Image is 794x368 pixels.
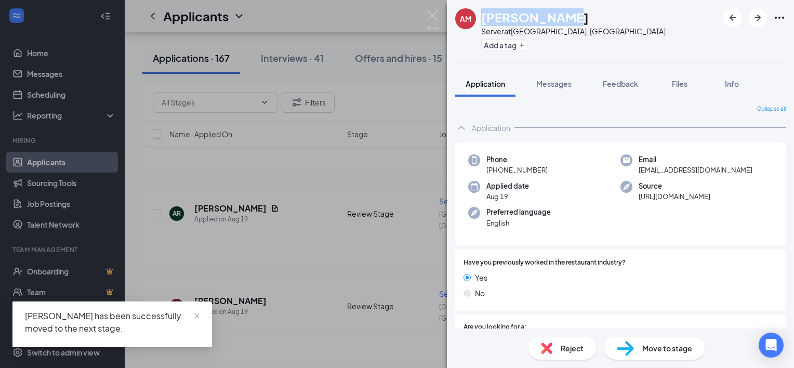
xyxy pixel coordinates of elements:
[561,343,584,354] span: Reject
[486,181,529,191] span: Applied date
[751,11,764,24] svg: ArrowRight
[486,207,551,217] span: Preferred language
[773,11,786,24] svg: Ellipses
[475,287,485,299] span: No
[481,26,666,36] div: Server at [GEOGRAPHIC_DATA], [GEOGRAPHIC_DATA]
[25,310,200,335] div: [PERSON_NAME] has been successfully moved to the next stage.
[639,181,710,191] span: Source
[455,122,468,134] svg: ChevronUp
[475,272,487,283] span: Yes
[481,8,589,26] h1: [PERSON_NAME]
[603,79,638,88] span: Feedback
[726,11,739,24] svg: ArrowLeftNew
[639,191,710,202] span: [URL][DOMAIN_NAME]
[460,14,471,24] div: AM
[519,42,525,48] svg: Plus
[757,105,786,113] span: Collapse all
[759,333,784,358] div: Open Intercom Messenger
[672,79,687,88] span: Files
[642,343,692,354] span: Move to stage
[472,123,510,133] div: Application
[486,218,551,228] span: English
[193,312,201,320] span: close
[464,322,526,332] span: Are you looking for a:
[466,79,505,88] span: Application
[486,165,548,175] span: [PHONE_NUMBER]
[486,154,548,165] span: Phone
[723,8,742,27] button: ArrowLeftNew
[536,79,572,88] span: Messages
[639,165,752,175] span: [EMAIL_ADDRESS][DOMAIN_NAME]
[486,191,529,202] span: Aug 19
[639,154,752,165] span: Email
[464,258,626,268] span: Have you previously worked in the restaurant industry?
[481,40,527,50] button: PlusAdd a tag
[748,8,767,27] button: ArrowRight
[725,79,739,88] span: Info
